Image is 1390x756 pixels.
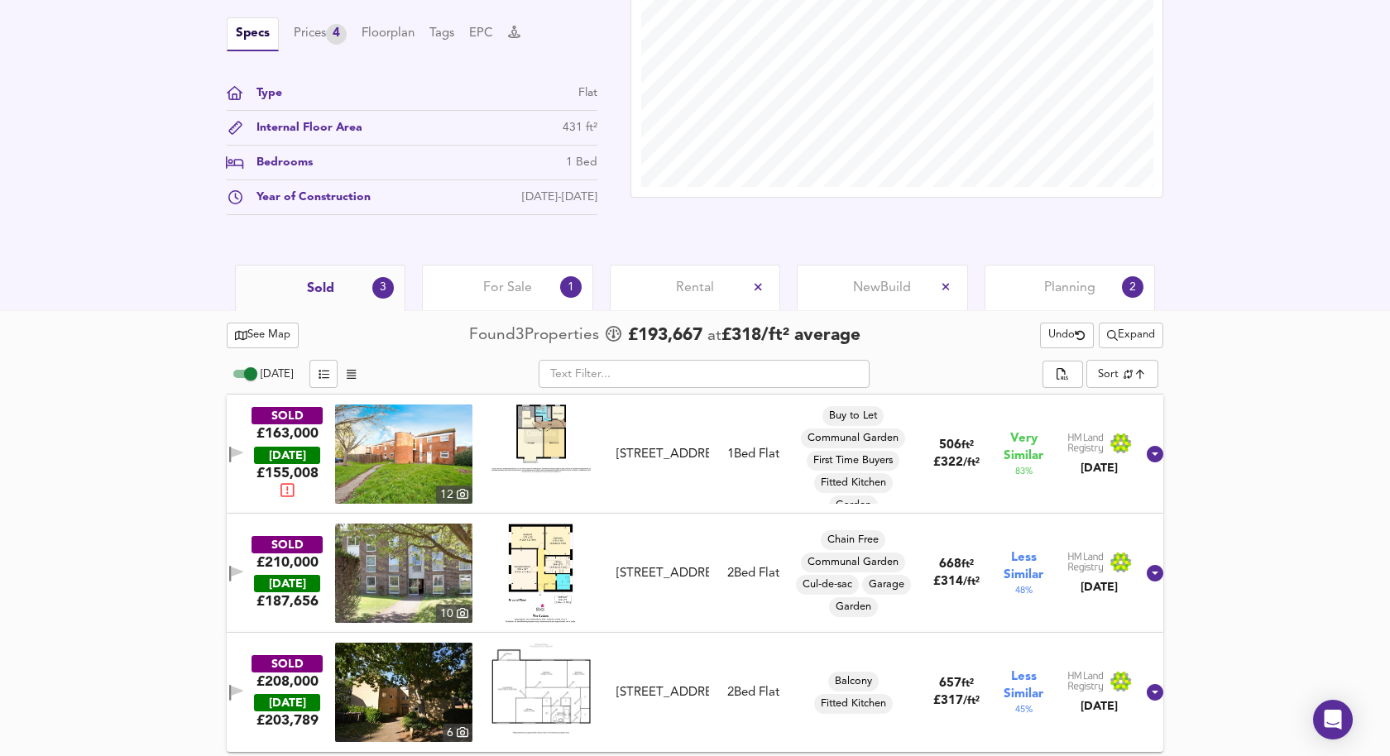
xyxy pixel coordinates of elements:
button: EPC [469,25,493,43]
span: See Map [235,326,290,345]
div: Communal Garden [801,553,905,572]
div: Communal Garden [801,428,905,448]
span: 48 % [1015,584,1033,597]
button: Undo [1040,323,1094,348]
span: £ 317 [933,695,980,707]
img: property thumbnail [335,643,472,742]
button: Tags [429,25,454,43]
div: Fitted Kitchen [814,473,893,493]
div: SOLD [252,655,323,672]
div: [STREET_ADDRESS] [616,446,710,463]
a: property thumbnail 12 [335,404,472,504]
span: ft² [961,559,974,570]
div: SOLD£210,000 [DATE]£187,656property thumbnail 10 Floorplan[STREET_ADDRESS]2Bed FlatChain FreeComm... [227,514,1163,633]
button: Specs [227,17,279,51]
span: / ft² [963,457,980,468]
div: SOLD [252,407,323,424]
div: Sort [1086,360,1158,388]
div: Garage [862,575,911,595]
svg: Show Details [1145,563,1165,583]
span: £ 193,667 [628,323,702,348]
span: First Time Buyers [807,453,899,468]
span: Expand [1107,326,1155,345]
div: [DATE]-[DATE] [522,189,597,206]
div: SOLD£208,000 [DATE]£203,789property thumbnail 6 Floorplan[STREET_ADDRESS]2Bed FlatBalconyFitted K... [227,633,1163,752]
div: Type [243,84,282,102]
span: 45 % [1015,703,1033,716]
div: [STREET_ADDRESS] [616,684,710,701]
a: property thumbnail 10 [335,524,472,623]
div: Flat 32, The Cedars, Burghley Close, SG2 8SZ [610,565,717,582]
button: Expand [1099,323,1163,348]
span: [DATE] [261,369,293,380]
div: 200 Kimbolton Crescent, SG2 8RW [610,446,717,463]
span: Less Similar [1004,549,1043,584]
span: Less Similar [1004,668,1043,703]
div: Sort [1098,366,1119,382]
span: Fitted Kitchen [814,476,893,490]
div: 10 [436,605,472,623]
div: Bedrooms [243,154,313,171]
span: ft² [961,440,974,451]
span: £ 314 [933,576,980,588]
span: Fitted Kitchen [814,696,893,711]
input: Text Filter... [539,360,870,388]
div: Prices [294,24,347,45]
div: 4 [326,24,347,45]
button: Prices4 [294,24,347,45]
div: 1 [560,276,582,298]
span: Sold [307,280,334,298]
span: Chain Free [821,533,885,548]
img: Floorplan [491,643,591,734]
div: 2 [1120,275,1145,299]
div: [DATE] [254,447,320,464]
span: Garden [829,600,878,615]
div: 3 [372,277,394,299]
span: New Build [853,279,911,297]
div: Year of Construction [243,189,371,206]
div: Fitted Kitchen [814,694,893,714]
div: SOLD [252,536,323,553]
span: £ 322 [933,457,980,469]
div: [DATE] [254,694,320,711]
span: 668 [939,558,961,571]
span: Undo [1048,326,1086,345]
div: Chain Free [821,530,885,550]
div: [DATE] [1067,460,1132,476]
div: split button [1042,361,1082,389]
div: £208,000 [256,672,319,691]
div: Internal Floor Area [243,119,362,136]
div: [STREET_ADDRESS] [616,565,710,582]
span: 506 [939,439,961,452]
div: 1 Bed [566,154,597,171]
img: property thumbnail [335,404,472,504]
div: split button [1099,323,1163,348]
div: [DATE] [1067,698,1132,715]
span: For Sale [483,279,532,297]
span: Buy to Let [822,409,884,423]
span: Communal Garden [801,431,905,446]
img: Land Registry [1067,671,1132,692]
div: 431 ft² [563,119,597,136]
span: Very Similar [1004,430,1043,465]
div: Garden [829,495,878,515]
div: £163,000 [256,424,319,443]
svg: Show Details [1145,444,1165,464]
span: Garden [829,498,878,513]
div: 12 [436,486,472,504]
div: 2 Bed Flat [727,684,779,701]
svg: Show Details [1145,682,1165,702]
span: Planning [1044,279,1095,297]
div: Cul-de-sac [796,575,859,595]
img: property thumbnail [335,524,472,623]
span: Garage [862,577,911,592]
img: Land Registry [1067,433,1132,454]
div: Found 3 Propert ies [469,324,603,347]
a: property thumbnail 6 [335,643,472,742]
div: 1 Bed Flat [727,446,779,463]
span: £ 318 / ft² average [721,327,860,344]
span: ft² [961,678,974,689]
span: at [707,328,721,344]
span: / ft² [963,577,980,587]
div: Buy to Let [822,406,884,426]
